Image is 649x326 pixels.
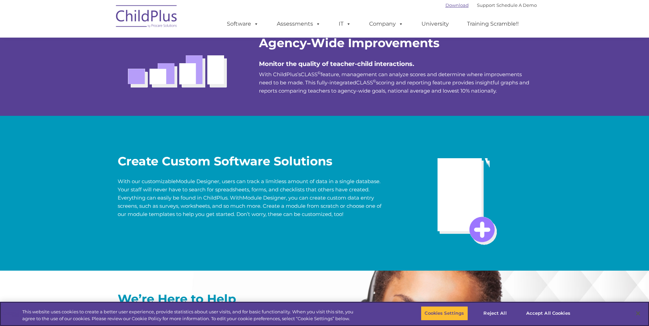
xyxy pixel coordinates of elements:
[301,71,317,78] a: CLASS
[496,2,537,8] a: Schedule A Demo
[118,178,381,217] span: With our customizable , users can track a limitless amount of data in a single database. Your sta...
[373,79,376,83] sup: ©
[176,178,219,185] a: Module Designer
[400,128,531,259] img: Report-Custom-cropped3.gif
[421,306,468,321] button: Cookies Settings
[356,79,373,86] a: CLASS
[474,306,517,321] button: Reject All
[332,17,358,31] a: IT
[118,291,236,306] strong: We’re Here to Help
[477,2,495,8] a: Support
[22,309,357,322] div: This website uses cookies to create a better user experience, provide statistics about user visit...
[362,17,410,31] a: Company
[118,154,333,168] strong: Create Custom Software Solutions
[243,194,286,201] a: Module Designer
[220,17,265,31] a: Software
[259,71,529,94] span: With ChildPlus’s feature, management can analyze scores and determine where improvements need to ...
[522,306,574,321] button: Accept All Cookies
[445,2,537,8] font: |
[415,17,456,31] a: University
[631,306,646,321] button: Close
[113,0,181,35] img: ChildPlus by Procare Solutions
[460,17,525,31] a: Training Scramble!!
[445,2,469,8] a: Download
[270,17,327,31] a: Assessments
[259,60,414,68] span: Monitor the quality of teacher-child interactions.
[317,70,321,75] sup: ©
